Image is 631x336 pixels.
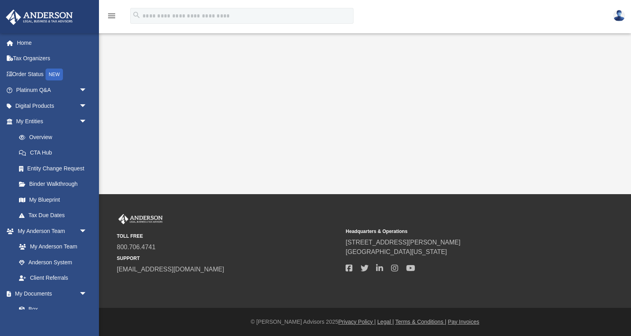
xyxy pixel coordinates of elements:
a: My Anderson Team [11,239,91,255]
span: arrow_drop_down [79,286,95,302]
span: arrow_drop_down [79,98,95,114]
a: Terms & Conditions | [395,319,447,325]
a: My Entitiesarrow_drop_down [6,114,99,130]
a: Box [11,302,91,317]
small: Headquarters & Operations [346,228,569,235]
img: Anderson Advisors Platinum Portal [117,214,164,224]
a: Anderson System [11,254,95,270]
a: menu [107,15,116,21]
i: menu [107,11,116,21]
a: CTA Hub [11,145,99,161]
a: Legal | [377,319,394,325]
a: Privacy Policy | [338,319,376,325]
a: Digital Productsarrow_drop_down [6,98,99,114]
a: My Documentsarrow_drop_down [6,286,95,302]
div: © [PERSON_NAME] Advisors 2025 [99,318,631,326]
a: Tax Due Dates [11,208,99,223]
span: arrow_drop_down [79,82,95,99]
div: NEW [46,69,63,80]
small: TOLL FREE [117,233,340,240]
span: arrow_drop_down [79,114,95,130]
a: Tax Organizers [6,51,99,67]
a: My Anderson Teamarrow_drop_down [6,223,95,239]
small: SUPPORT [117,255,340,262]
img: User Pic [613,10,625,21]
img: Anderson Advisors Platinum Portal [4,10,75,25]
a: My Blueprint [11,192,95,208]
a: Entity Change Request [11,160,99,176]
a: Pay Invoices [448,319,479,325]
a: [EMAIL_ADDRESS][DOMAIN_NAME] [117,266,224,273]
i: search [132,11,141,19]
a: Binder Walkthrough [11,176,99,192]
a: 800.706.4741 [117,244,156,250]
a: Platinum Q&Aarrow_drop_down [6,82,99,98]
a: [STREET_ADDRESS][PERSON_NAME] [346,239,460,246]
a: Home [6,35,99,51]
a: Order StatusNEW [6,66,99,82]
a: [GEOGRAPHIC_DATA][US_STATE] [346,248,447,255]
a: Client Referrals [11,270,95,286]
a: Overview [11,129,99,145]
span: arrow_drop_down [79,223,95,239]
